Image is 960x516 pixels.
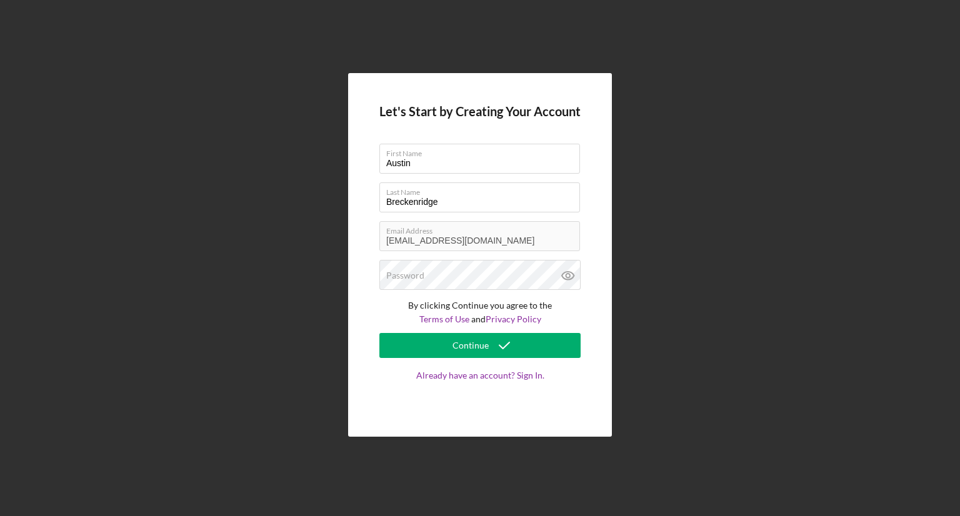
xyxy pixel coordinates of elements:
a: Privacy Policy [486,314,541,324]
label: First Name [386,144,580,158]
p: By clicking Continue you agree to the and [379,299,581,327]
a: Terms of Use [419,314,469,324]
label: Password [386,270,424,280]
label: Email Address [386,222,580,236]
button: Continue [379,333,581,358]
div: Continue [452,333,489,358]
label: Last Name [386,183,580,197]
h4: Let's Start by Creating Your Account [379,104,581,119]
a: Already have an account? Sign In. [379,370,581,405]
